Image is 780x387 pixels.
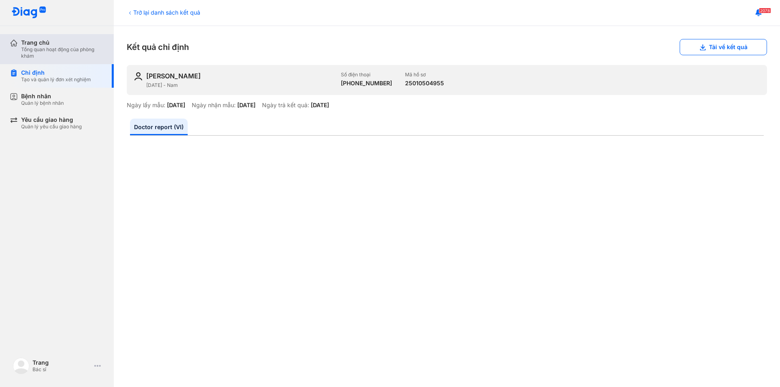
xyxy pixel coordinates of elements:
[127,39,767,55] div: Kết quả chỉ định
[127,8,200,17] div: Trở lại danh sách kết quả
[11,6,46,19] img: logo
[167,102,185,109] div: [DATE]
[405,71,444,78] div: Mã hồ sơ
[341,80,392,87] div: [PHONE_NUMBER]
[32,359,91,366] div: Trang
[237,102,256,109] div: [DATE]
[311,102,329,109] div: [DATE]
[21,100,64,106] div: Quản lý bệnh nhân
[341,71,392,78] div: Số điện thoại
[146,82,334,89] div: [DATE] - Nam
[262,102,309,109] div: Ngày trả kết quả:
[21,116,82,123] div: Yêu cầu giao hàng
[405,80,444,87] div: 25010504955
[192,102,236,109] div: Ngày nhận mẫu:
[32,366,91,373] div: Bác sĩ
[21,46,104,59] div: Tổng quan hoạt động của phòng khám
[21,76,91,83] div: Tạo và quản lý đơn xét nghiệm
[680,39,767,55] button: Tải về kết quả
[133,71,143,81] img: user-icon
[21,69,91,76] div: Chỉ định
[146,71,201,80] div: [PERSON_NAME]
[21,39,104,46] div: Trang chủ
[759,8,771,13] span: 2078
[13,358,29,374] img: logo
[130,119,188,135] a: Doctor report (VI)
[127,102,165,109] div: Ngày lấy mẫu:
[21,123,82,130] div: Quản lý yêu cầu giao hàng
[21,93,64,100] div: Bệnh nhân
